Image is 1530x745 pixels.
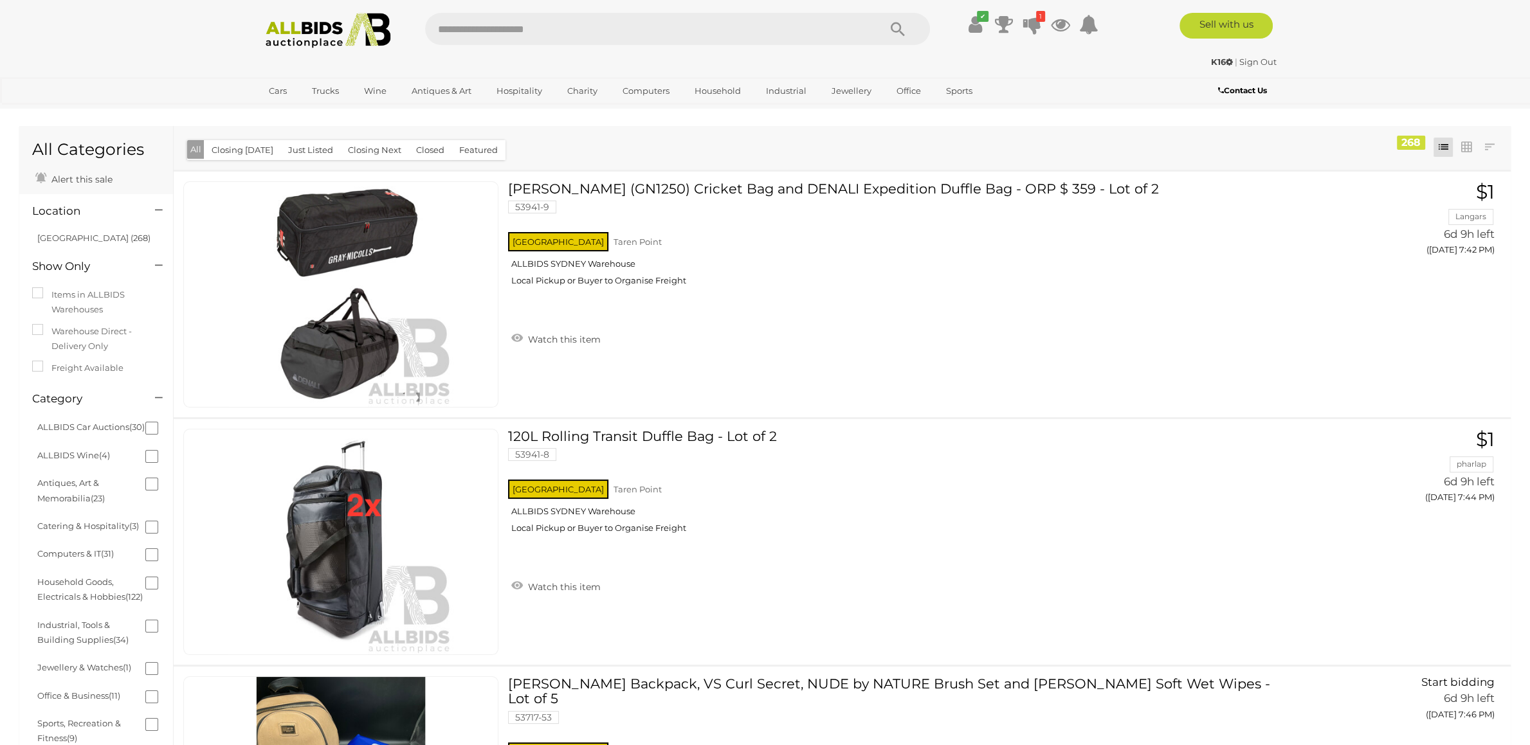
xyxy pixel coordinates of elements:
[37,478,105,503] a: Antiques, Art & Memorabilia(23)
[37,548,114,559] a: Computers & IT(31)
[1476,180,1495,204] span: $1
[525,581,601,593] span: Watch this item
[408,140,452,160] button: Closed
[1036,11,1045,22] i: 1
[259,13,398,48] img: Allbids.com.au
[204,140,281,160] button: Closing [DATE]
[32,324,160,354] label: Warehouse Direct - Delivery Only
[614,80,678,102] a: Computers
[37,577,143,602] a: Household Goods, Electricals & Hobbies(122)
[67,733,77,743] span: (9)
[1397,136,1425,150] div: 268
[37,620,129,645] a: Industrial, Tools & Building Supplies(34)
[403,80,480,102] a: Antiques & Art
[280,140,341,160] button: Just Listed
[1239,57,1277,67] a: Sign Out
[340,140,409,160] button: Closing Next
[37,662,131,672] a: Jewellery & Watches(1)
[129,422,145,432] span: (30)
[1023,13,1042,36] a: 1
[525,334,601,345] span: Watch this item
[488,80,551,102] a: Hospitality
[1421,676,1495,688] span: Start bidding
[518,181,1279,296] a: [PERSON_NAME] (GN1250) Cricket Bag and DENALI Expedition Duffle Bag - ORP $ 359 - Lot of 2 53941-...
[187,140,205,159] button: All
[32,287,160,318] label: Items in ALLBIDS Warehouses
[37,718,121,743] a: Sports, Recreation & Fitness(9)
[32,205,136,217] h4: Location
[91,493,105,503] span: (23)
[1211,57,1233,67] strong: K16
[866,13,930,45] button: Search
[37,422,145,432] a: ALLBIDS Car Auctions(30)
[260,80,295,102] a: Cars
[518,429,1279,543] a: 120L Rolling Transit Duffle Bag - Lot of 2 53941-8 [GEOGRAPHIC_DATA] Taren Point ALLBIDS SYDNEY W...
[101,548,114,559] span: (31)
[304,80,347,102] a: Trucks
[966,13,985,36] a: ✔
[32,361,123,375] label: Freight Available
[32,393,136,405] h4: Category
[686,80,749,102] a: Household
[125,591,143,602] span: (122)
[32,168,116,188] a: Alert this sale
[508,576,604,595] a: Watch this item
[1217,85,1266,95] b: Contact Us
[260,102,369,123] a: [GEOGRAPHIC_DATA]
[508,328,604,348] a: Watch this item
[228,182,453,407] img: 53941-9a.jpeg
[1476,427,1495,451] span: $1
[1298,429,1498,509] a: $1 pharlap 6d 9h left ([DATE] 7:44 PM)
[1211,57,1235,67] a: K16
[48,174,113,185] span: Alert this sale
[356,80,395,102] a: Wine
[228,429,453,654] img: 53941-8a.jpeg
[113,634,129,645] span: (34)
[1235,57,1237,67] span: |
[99,450,110,460] span: (4)
[109,690,120,701] span: (11)
[32,141,160,159] h1: All Categories
[451,140,505,160] button: Featured
[938,80,981,102] a: Sports
[977,11,988,22] i: ✔
[888,80,929,102] a: Office
[1179,13,1273,39] a: Sell with us
[129,521,139,531] span: (3)
[123,662,131,672] span: (1)
[1298,676,1498,726] a: Start bidding 6d 9h left ([DATE] 7:46 PM)
[1298,181,1498,262] a: $1 Langars 6d 9h left ([DATE] 7:42 PM)
[37,690,120,701] a: Office & Business(11)
[37,233,150,243] a: [GEOGRAPHIC_DATA] (268)
[559,80,606,102] a: Charity
[1217,84,1270,98] a: Contact Us
[37,521,139,531] a: Catering & Hospitality(3)
[758,80,815,102] a: Industrial
[823,80,880,102] a: Jewellery
[32,260,136,273] h4: Show Only
[37,450,110,460] a: ALLBIDS Wine(4)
